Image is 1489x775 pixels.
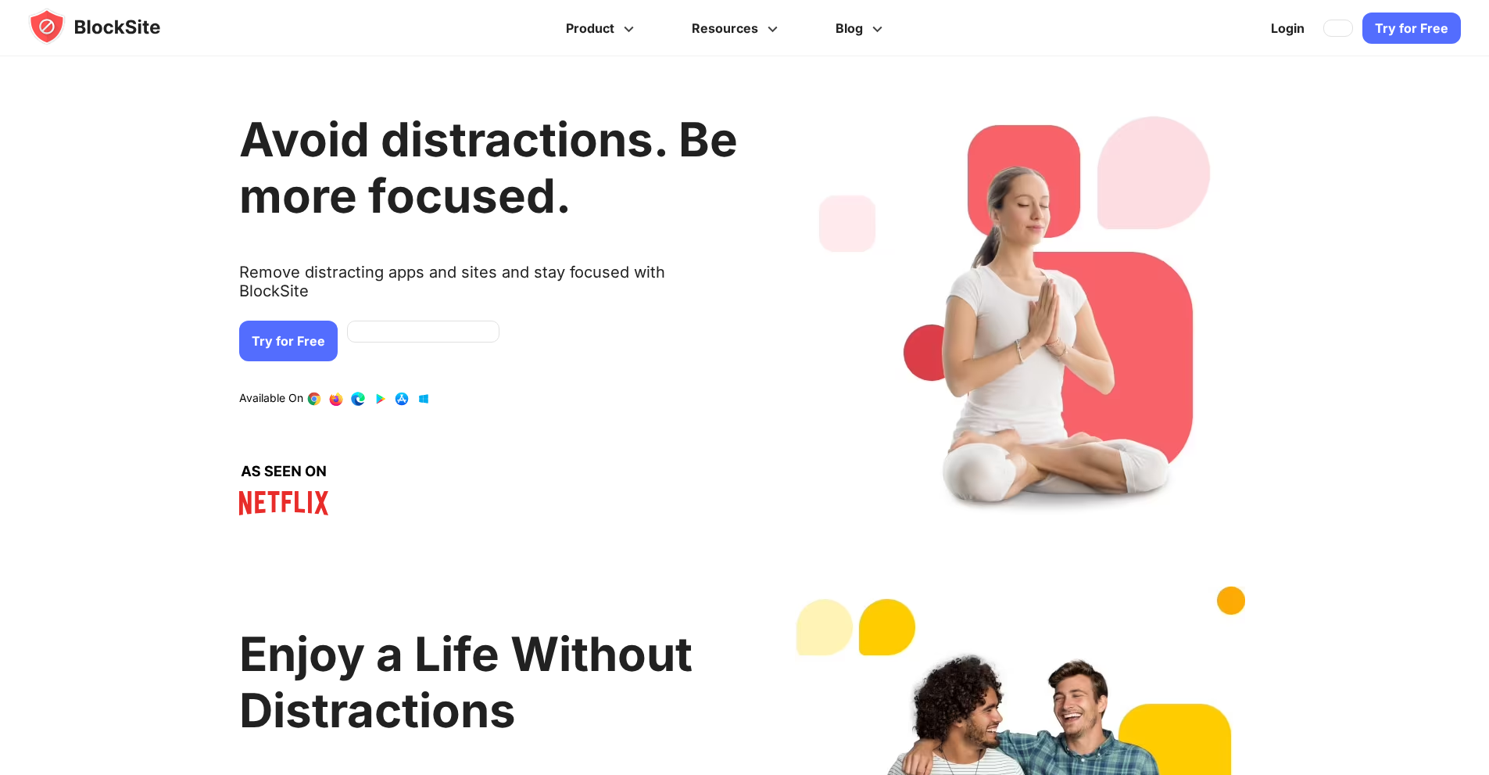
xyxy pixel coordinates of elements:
[239,626,738,738] h2: Enjoy a Life Without Distractions
[239,111,738,224] h1: Avoid distractions. Be more focused.
[1262,9,1314,47] a: Login
[239,263,738,313] text: Remove distracting apps and sites and stay focused with BlockSite
[28,8,191,45] img: blocksite-icon.5d769676.svg
[239,321,338,361] a: Try for Free
[239,391,303,407] text: Available On
[1362,13,1461,44] a: Try for Free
